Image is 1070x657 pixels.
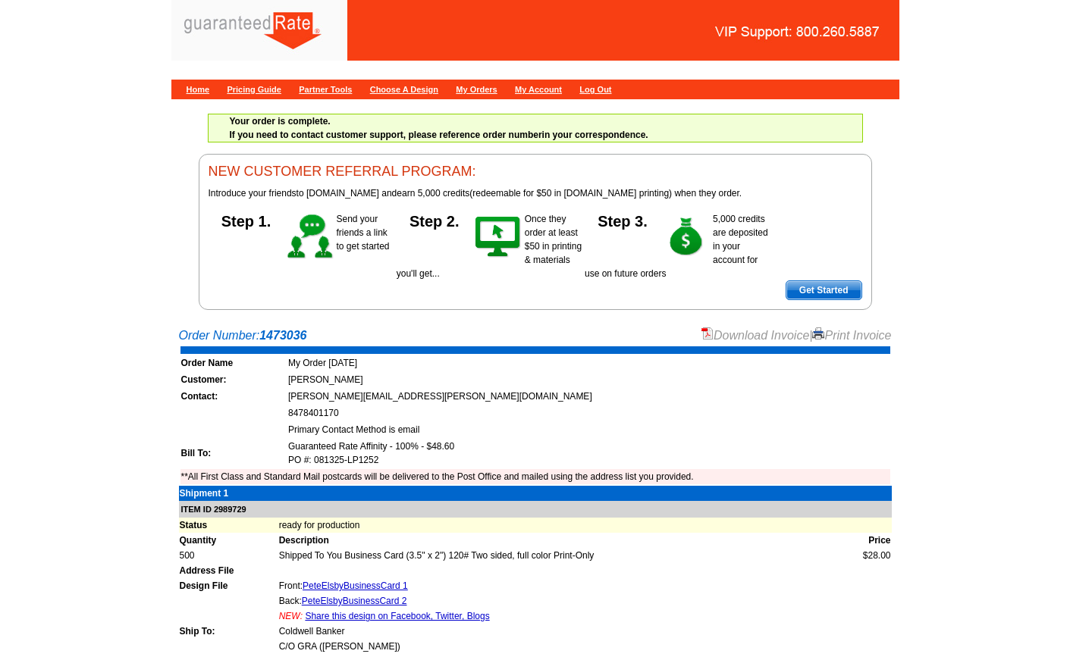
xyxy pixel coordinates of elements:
a: My Orders [456,85,497,94]
td: Description [278,533,839,548]
a: Pricing Guide [227,85,281,94]
td: Contact: [180,389,286,404]
td: $28.00 [839,548,892,563]
span: earn 5,000 credits [397,188,469,199]
td: [PERSON_NAME] [287,372,890,387]
a: Download Invoice [701,329,809,342]
td: Shipment 1 [179,486,278,501]
div: Order Number: [179,327,892,345]
td: Status [179,518,278,533]
img: small-print-icon.gif [812,327,824,339]
strong: Your order is complete. [230,116,331,127]
img: step-1.gif [284,212,337,262]
h5: Step 2. [397,212,472,227]
td: 8478401170 [287,405,890,421]
a: Share this design on Facebook, Twitter, Blogs [305,611,489,621]
td: Price [839,533,892,548]
a: Log Out [579,85,611,94]
strong: 1473036 [259,329,306,342]
h5: Step 1. [209,212,284,227]
td: Quantity [179,533,278,548]
span: Get Started [786,281,861,299]
td: Design File [179,578,278,593]
td: ITEM ID 2989729 [179,501,892,518]
td: **All First Class and Standard Mail postcards will be delivered to the Post Office and mailed usi... [180,469,890,484]
img: small-pdf-icon.gif [701,327,714,339]
span: Once they order at least $50 in printing & materials you'll get... [397,214,582,279]
span: NEW: [279,611,303,621]
img: step-2.gif [472,212,525,262]
td: Guaranteed Rate Affinity - 100% - $48.60 PO #: 081325-LP1252 [287,439,890,468]
span: 5,000 credits are deposited in your account for use on future orders [585,214,768,279]
td: ready for production [278,518,892,533]
span: If you need to contact customer support, please reference order number in your correspondence. [230,116,648,140]
td: Coldwell Banker [278,624,839,639]
a: Choose A Design [370,85,438,94]
td: Front: [278,578,839,593]
h3: NEW CUSTOMER REFERRAL PROGRAM: [209,164,862,180]
h5: Step 3. [585,212,661,227]
a: Print Invoice [812,329,891,342]
td: Primary Contact Method is email [287,422,890,437]
td: Bill To: [180,439,286,468]
a: Get Started [786,280,862,300]
td: Shipped To You Business Card (3.5" x 2") 120# Two sided, full color Print-Only [278,548,839,563]
img: u [171,144,187,145]
a: My Account [515,85,562,94]
td: 500 [179,548,278,563]
span: Send your friends a link to get started [337,214,390,252]
td: [PERSON_NAME][EMAIL_ADDRESS][PERSON_NAME][DOMAIN_NAME] [287,389,890,404]
td: Order Name [180,355,286,371]
td: C/O GRA ([PERSON_NAME]) [278,639,839,654]
span: Introduce your friends [209,188,297,199]
td: Customer: [180,372,286,387]
img: step-3.gif [661,212,713,262]
a: PeteElsbyBusinessCard 1 [303,580,408,591]
p: to [DOMAIN_NAME] and (redeemable for $50 in [DOMAIN_NAME] printing) when they order. [209,186,862,200]
td: Back: [278,593,839,609]
a: PeteElsbyBusinessCard 2 [302,596,407,606]
td: Address File [179,563,278,578]
div: | [701,327,892,345]
td: Ship To: [179,624,278,639]
td: My Order [DATE] [287,355,890,371]
a: Home [187,85,210,94]
a: Partner Tools [299,85,352,94]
